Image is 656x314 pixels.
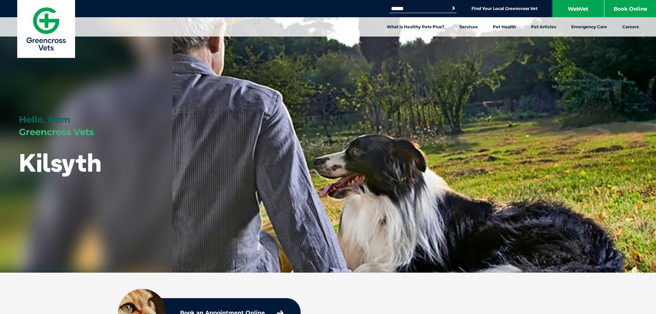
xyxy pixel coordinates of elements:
[471,6,538,11] a: Find Your Local Greencross Vet
[523,17,564,37] a: Pet Articles
[450,5,457,12] button: Search
[379,17,452,37] a: What is Healthy Pets Plus?
[564,17,615,37] a: Emergency Care
[452,17,485,37] a: Services
[19,114,70,125] span: Hello, from
[615,17,646,37] a: Careers
[485,17,523,37] a: Pet Health
[19,126,94,138] span: Greencross Vets
[19,149,102,176] h1: Kilsyth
